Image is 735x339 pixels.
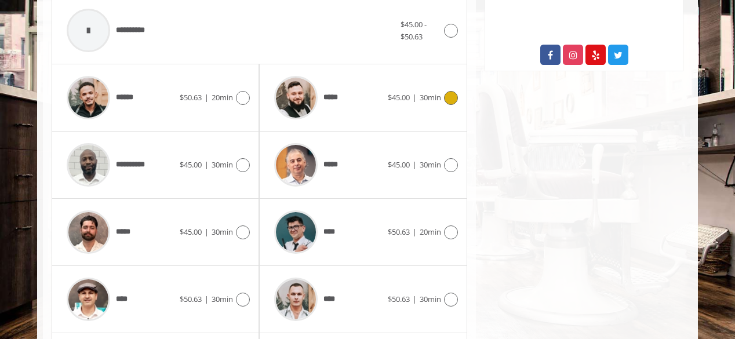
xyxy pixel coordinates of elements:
span: | [413,227,417,237]
span: 20min [212,92,233,103]
span: | [413,159,417,170]
span: $50.63 [388,227,410,237]
span: 20min [420,227,441,237]
span: 30min [212,294,233,304]
span: 30min [420,159,441,170]
span: $45.00 [180,159,202,170]
span: 30min [212,159,233,170]
span: $45.00 [388,159,410,170]
span: | [413,294,417,304]
span: $45.00 [388,92,410,103]
span: 30min [212,227,233,237]
span: | [413,92,417,103]
span: | [205,294,209,304]
span: | [205,227,209,237]
span: $50.63 [180,294,202,304]
span: 30min [420,92,441,103]
span: | [205,92,209,103]
span: $50.63 [388,294,410,304]
span: | [205,159,209,170]
span: $45.00 [180,227,202,237]
span: $50.63 [180,92,202,103]
span: $45.00 - $50.63 [401,19,427,42]
span: 30min [420,294,441,304]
